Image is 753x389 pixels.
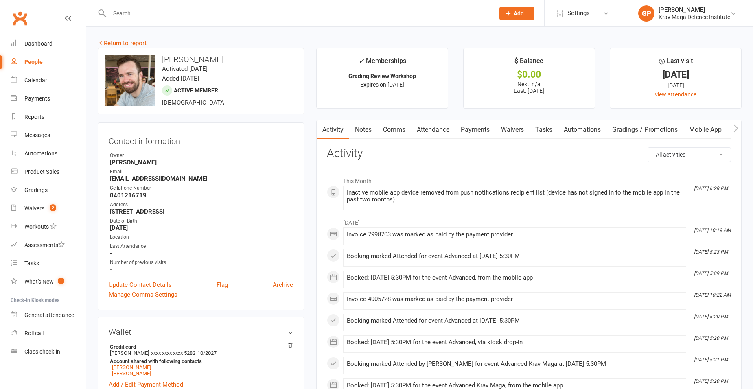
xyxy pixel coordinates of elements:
div: Gradings [24,187,48,193]
div: $0.00 [471,70,587,79]
a: Product Sales [11,163,86,181]
div: General attendance [24,312,74,318]
i: ✓ [359,57,364,65]
strong: 0401216719 [110,192,293,199]
a: Gradings [11,181,86,199]
a: Roll call [11,324,86,343]
div: Dashboard [24,40,53,47]
h3: Contact information [109,133,293,146]
a: Tasks [530,120,558,139]
div: Messages [24,132,50,138]
div: Automations [24,150,57,157]
strong: [PERSON_NAME] [110,159,293,166]
time: Activated [DATE] [162,65,208,72]
div: Booking marked Attended by [PERSON_NAME] for event Advanced Krav Maga at [DATE] 5:30PM [347,361,683,367]
a: view attendance [655,91,696,98]
div: Location [110,234,293,241]
div: Roll call [24,330,44,337]
a: Waivers 2 [11,199,86,218]
i: [DATE] 6:28 PM [694,186,728,191]
button: Add [499,7,534,20]
a: Automations [11,144,86,163]
strong: [EMAIL_ADDRESS][DOMAIN_NAME] [110,175,293,182]
a: What's New1 [11,273,86,291]
div: Invoice 7998703 was marked as paid by the payment provider [347,231,683,238]
a: Waivers [495,120,530,139]
div: Booked: [DATE] 5:30PM for the event Advanced, from the mobile app [347,274,683,281]
div: Assessments [24,242,65,248]
img: image1751448446.png [105,55,155,106]
i: [DATE] 5:21 PM [694,357,728,363]
a: Payments [11,90,86,108]
div: Workouts [24,223,49,230]
i: [DATE] 5:20 PM [694,335,728,341]
div: Waivers [24,205,44,212]
h3: Wallet [109,328,293,337]
li: This Month [327,173,731,186]
strong: Credit card [110,344,289,350]
div: Product Sales [24,168,59,175]
strong: [STREET_ADDRESS] [110,208,293,215]
div: Krav Maga Defence Institute [659,13,730,21]
div: Owner [110,152,293,160]
a: Comms [377,120,411,139]
strong: Grading Review Workshop [348,73,416,79]
a: [PERSON_NAME] [112,364,151,370]
div: People [24,59,43,65]
span: 2 [50,204,56,211]
a: Dashboard [11,35,86,53]
i: [DATE] 5:23 PM [694,249,728,255]
a: Automations [558,120,606,139]
a: Messages [11,126,86,144]
div: Cellphone Number [110,184,293,192]
a: People [11,53,86,71]
span: 1 [58,278,64,284]
strong: Account shared with following contacts [110,358,289,364]
a: Mobile App [683,120,727,139]
div: Email [110,168,293,176]
span: xxxx xxxx xxxx 5282 [151,350,195,356]
div: Number of previous visits [110,259,293,267]
p: Next: n/a Last: [DATE] [471,81,587,94]
div: Tasks [24,260,39,267]
div: [DATE] [617,70,734,79]
a: Workouts [11,218,86,236]
a: Reports [11,108,86,126]
a: Return to report [98,39,147,47]
i: [DATE] 5:20 PM [694,378,728,384]
div: Booked: [DATE] 5:30PM for the event Advanced, via kiosk drop-in [347,339,683,346]
a: Calendar [11,71,86,90]
div: Address [110,201,293,209]
div: Booking marked Attended for event Advanced at [DATE] 5:30PM [347,317,683,324]
a: Assessments [11,236,86,254]
a: [PERSON_NAME] [112,370,151,376]
a: Flag [217,280,228,290]
div: [PERSON_NAME] [659,6,730,13]
div: What's New [24,278,54,285]
a: Payments [455,120,495,139]
i: [DATE] 5:20 PM [694,314,728,319]
div: Class check-in [24,348,60,355]
a: Attendance [411,120,455,139]
span: Add [514,10,524,17]
strong: [DATE] [110,224,293,232]
a: Gradings / Promotions [606,120,683,139]
a: Tasks [11,254,86,273]
i: [DATE] 10:19 AM [694,227,731,233]
a: Notes [349,120,377,139]
strong: - [110,266,293,273]
div: Last visit [659,56,693,70]
time: Added [DATE] [162,75,199,82]
div: [DATE] [617,81,734,90]
div: Memberships [359,56,406,71]
li: [PERSON_NAME] [109,343,293,378]
span: Expires on [DATE] [360,81,404,88]
h3: [PERSON_NAME] [105,55,297,64]
div: Invoice 4905728 was marked as paid by the payment provider [347,296,683,303]
div: Date of Birth [110,217,293,225]
span: [DEMOGRAPHIC_DATA] [162,99,226,106]
a: Clubworx [10,8,30,28]
div: Inactive mobile app device removed from push notifications recipient list (device has not signed ... [347,189,683,203]
i: [DATE] 10:22 AM [694,292,731,298]
a: General attendance kiosk mode [11,306,86,324]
